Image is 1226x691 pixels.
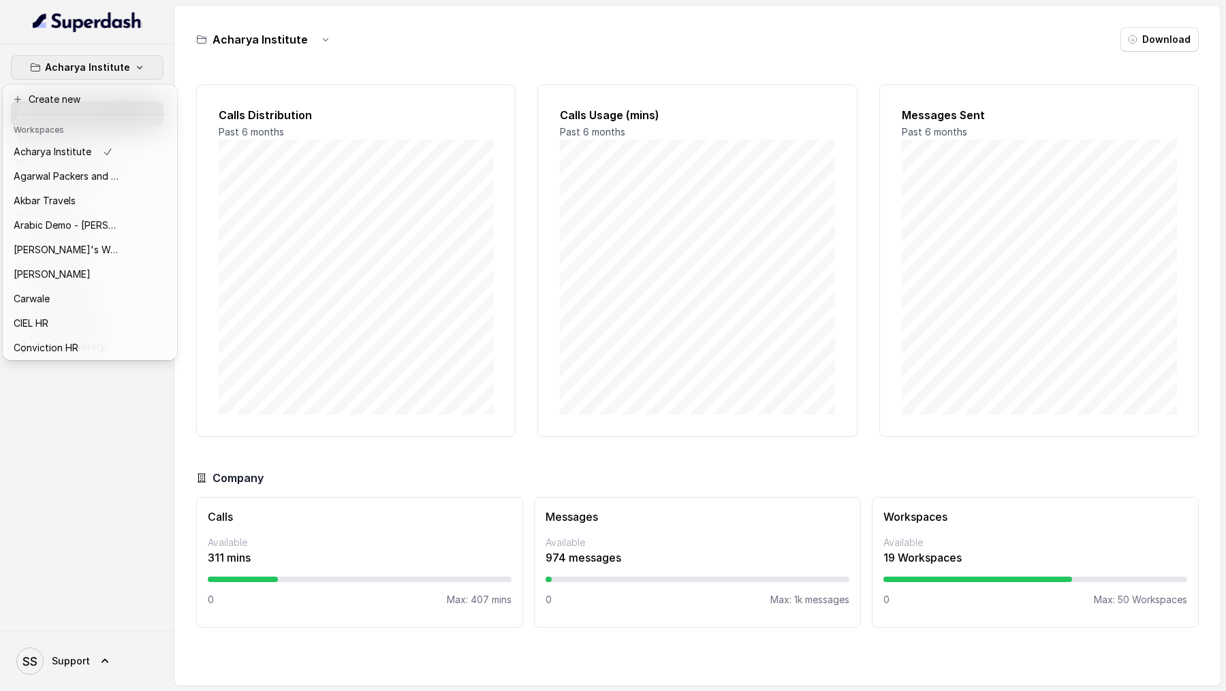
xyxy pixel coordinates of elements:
[14,193,76,209] p: Akbar Travels
[45,59,130,76] p: Acharya Institute
[5,87,174,112] button: Create new
[11,55,163,80] button: Acharya Institute
[14,291,50,307] p: Carwale
[14,144,91,160] p: Acharya Institute
[5,118,174,140] header: Workspaces
[14,217,123,234] p: Arabic Demo - [PERSON_NAME]
[14,315,48,332] p: CIEL HR
[14,168,123,184] p: Agarwal Packers and Movers - DRS Group
[14,266,91,283] p: [PERSON_NAME]
[14,340,78,356] p: Conviction HR
[3,84,177,360] div: Acharya Institute
[14,242,123,258] p: [PERSON_NAME]'s Workspace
